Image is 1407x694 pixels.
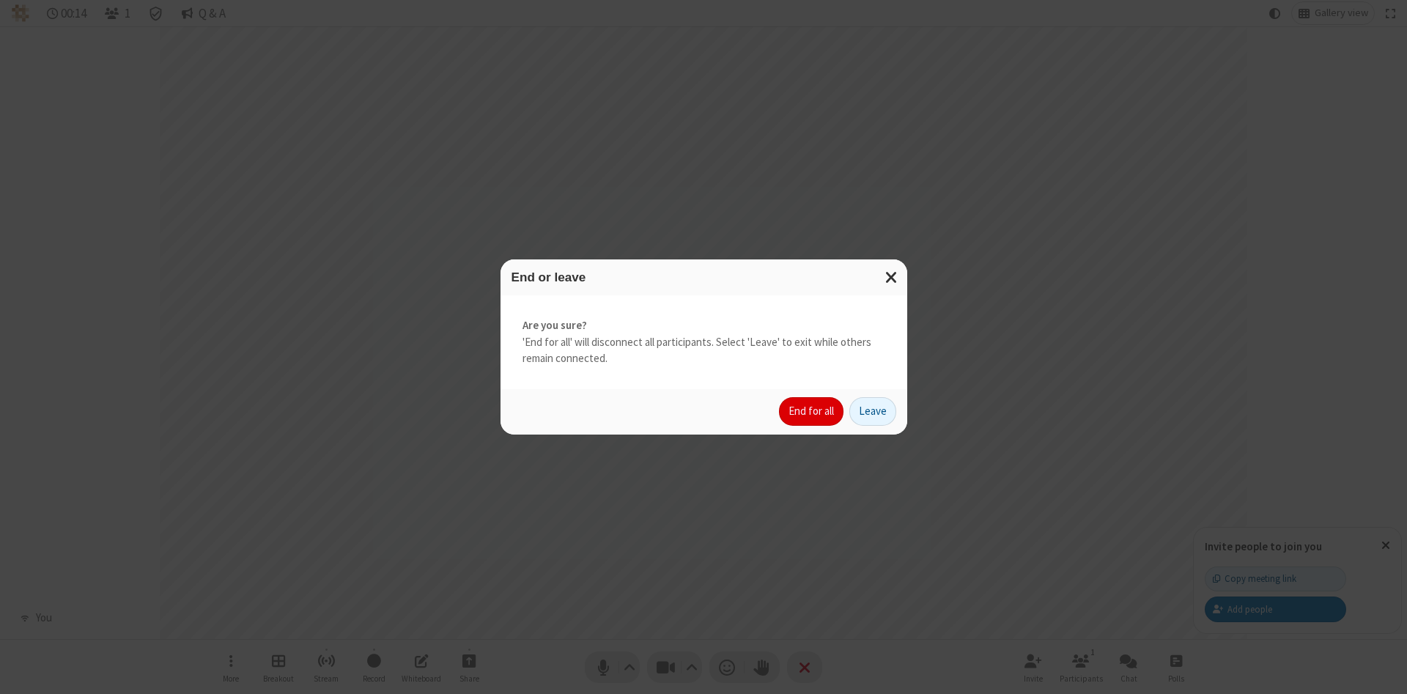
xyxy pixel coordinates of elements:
h3: End or leave [512,270,896,284]
button: Leave [849,397,896,427]
button: Close modal [876,259,907,295]
strong: Are you sure? [522,317,885,334]
button: End for all [779,397,843,427]
div: 'End for all' will disconnect all participants. Select 'Leave' to exit while others remain connec... [501,295,907,389]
